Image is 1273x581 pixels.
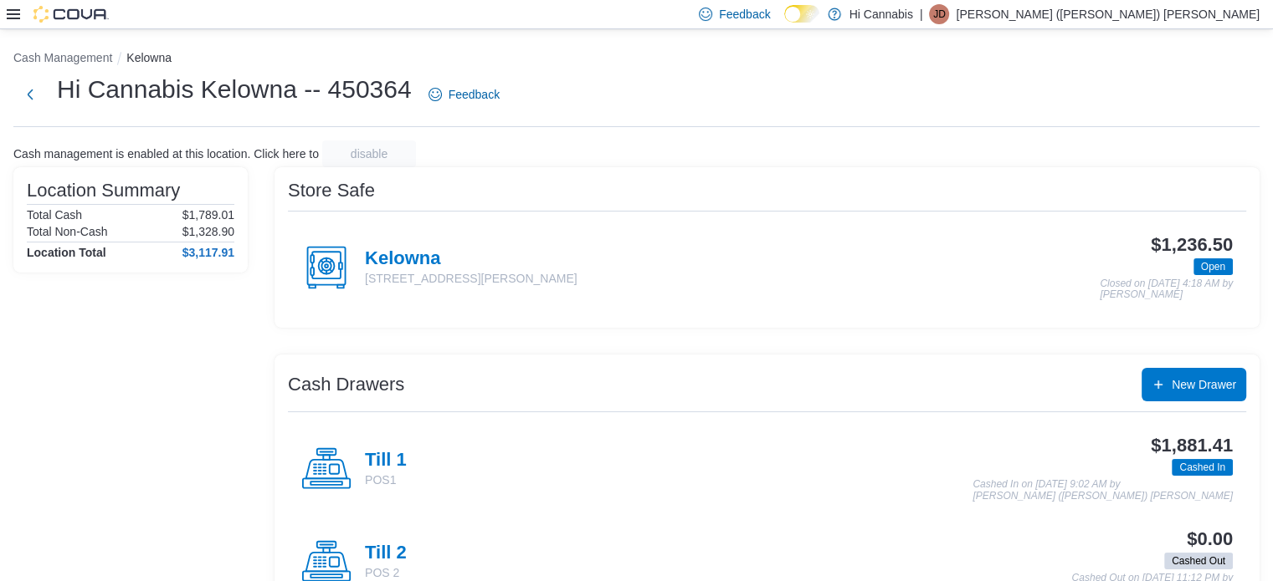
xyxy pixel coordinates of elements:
span: Feedback [449,86,500,103]
span: Cashed In [1179,460,1225,475]
p: POS 2 [365,564,407,581]
p: [STREET_ADDRESS][PERSON_NAME] [365,270,577,287]
p: [PERSON_NAME] ([PERSON_NAME]) [PERSON_NAME] [956,4,1260,24]
h3: $1,236.50 [1151,235,1233,255]
span: Feedback [719,6,770,23]
h4: Location Total [27,246,106,259]
span: disable [351,145,388,162]
span: JD [933,4,946,24]
p: Cash management is enabled at this location. Click here to [13,147,319,161]
h3: $1,881.41 [1151,436,1233,456]
input: Dark Mode [784,5,819,23]
h4: Kelowna [365,248,577,270]
nav: An example of EuiBreadcrumbs [13,49,1260,69]
a: Feedback [422,78,506,111]
button: Next [13,78,47,111]
div: Jeff (Dumas) Norodom Chiang [929,4,949,24]
p: POS1 [365,471,407,488]
h4: Till 2 [365,543,407,564]
button: Kelowna [126,51,172,64]
span: Open [1201,259,1225,274]
button: disable [322,140,416,167]
p: $1,789.01 [182,208,234,222]
p: | [920,4,923,24]
h4: $3,117.91 [182,246,234,259]
h6: Total Non-Cash [27,225,108,238]
h3: $0.00 [1187,529,1233,549]
h6: Total Cash [27,208,82,222]
img: Cova [33,6,109,23]
span: Cashed Out [1164,553,1233,569]
p: Cashed In on [DATE] 9:02 AM by [PERSON_NAME] ([PERSON_NAME]) [PERSON_NAME] [973,479,1233,502]
p: Hi Cannabis [850,4,913,24]
p: Closed on [DATE] 4:18 AM by [PERSON_NAME] [1100,278,1233,301]
span: Open [1193,258,1233,275]
h1: Hi Cannabis Kelowna -- 450364 [57,73,412,106]
span: Cashed In [1172,459,1233,476]
span: Cashed Out [1172,553,1225,568]
button: Cash Management [13,51,112,64]
h3: Location Summary [27,181,180,201]
h3: Store Safe [288,181,375,201]
h3: Cash Drawers [288,375,404,395]
p: $1,328.90 [182,225,234,238]
h4: Till 1 [365,450,407,471]
button: New Drawer [1142,368,1246,401]
span: New Drawer [1172,376,1236,393]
